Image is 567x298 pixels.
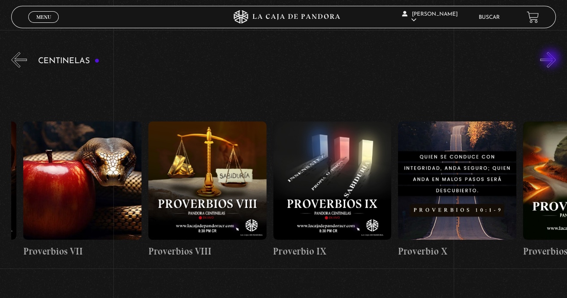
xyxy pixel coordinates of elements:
[398,244,516,259] h4: Proverbio X
[540,52,556,68] button: Next
[11,52,27,68] button: Previous
[273,244,392,259] h4: Proverbio IX
[23,244,142,259] h4: Proverbios VII
[479,15,500,20] a: Buscar
[33,22,54,28] span: Cerrar
[36,14,51,20] span: Menu
[38,57,100,65] h3: Centinelas
[148,244,267,259] h4: Proverbios VIII
[527,11,539,23] a: View your shopping cart
[402,12,458,23] span: [PERSON_NAME]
